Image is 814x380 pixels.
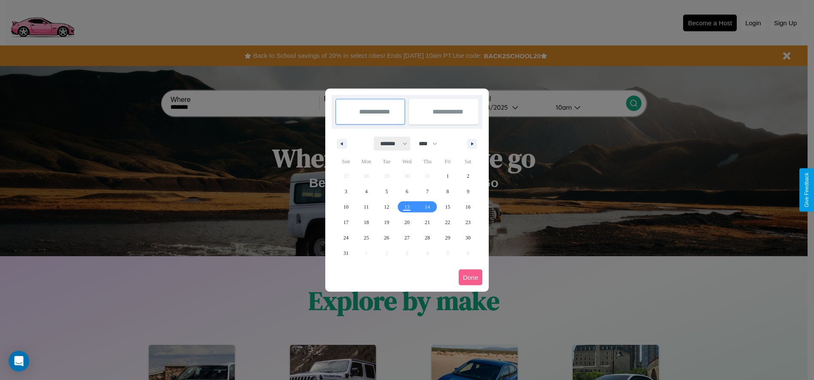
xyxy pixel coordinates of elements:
span: 5 [385,184,388,199]
button: 7 [417,184,437,199]
button: 6 [397,184,417,199]
span: 23 [466,215,471,230]
button: 17 [336,215,356,230]
button: 8 [438,184,458,199]
span: 14 [425,199,430,215]
span: Wed [397,155,417,168]
span: 27 [404,230,409,245]
button: 25 [356,230,376,245]
button: 1 [438,168,458,184]
button: 11 [356,199,376,215]
span: 28 [425,230,430,245]
span: 6 [405,184,408,199]
span: Mon [356,155,376,168]
button: 22 [438,215,458,230]
button: 5 [376,184,396,199]
div: Open Intercom Messenger [9,351,29,371]
span: 19 [384,215,389,230]
button: 12 [376,199,396,215]
span: 20 [404,215,409,230]
button: 28 [417,230,437,245]
button: 26 [376,230,396,245]
span: 22 [445,215,450,230]
span: 7 [426,184,429,199]
button: 27 [397,230,417,245]
span: Fri [438,155,458,168]
button: 31 [336,245,356,261]
span: 24 [343,230,348,245]
span: 21 [425,215,430,230]
span: 16 [466,199,471,215]
span: 8 [446,184,449,199]
span: 11 [364,199,369,215]
button: 24 [336,230,356,245]
button: 16 [458,199,478,215]
span: 30 [466,230,471,245]
button: 4 [356,184,376,199]
span: 15 [445,199,450,215]
span: Tue [376,155,396,168]
button: 13 [397,199,417,215]
button: 15 [438,199,458,215]
span: 2 [467,168,469,184]
div: Give Feedback [804,173,810,207]
span: 9 [467,184,469,199]
span: 13 [404,199,409,215]
span: Sun [336,155,356,168]
button: 9 [458,184,478,199]
button: 10 [336,199,356,215]
span: 29 [445,230,450,245]
button: 21 [417,215,437,230]
span: 17 [343,215,348,230]
button: 2 [458,168,478,184]
button: 18 [356,215,376,230]
span: 10 [343,199,348,215]
button: 29 [438,230,458,245]
button: 23 [458,215,478,230]
span: 25 [364,230,369,245]
button: 19 [376,215,396,230]
span: 18 [364,215,369,230]
span: 4 [365,184,368,199]
button: 30 [458,230,478,245]
button: 3 [336,184,356,199]
span: 31 [343,245,348,261]
button: 20 [397,215,417,230]
span: 12 [384,199,389,215]
span: 3 [345,184,347,199]
span: Sat [458,155,478,168]
span: Thu [417,155,437,168]
button: Done [459,269,483,285]
button: 14 [417,199,437,215]
span: 1 [446,168,449,184]
span: 26 [384,230,389,245]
